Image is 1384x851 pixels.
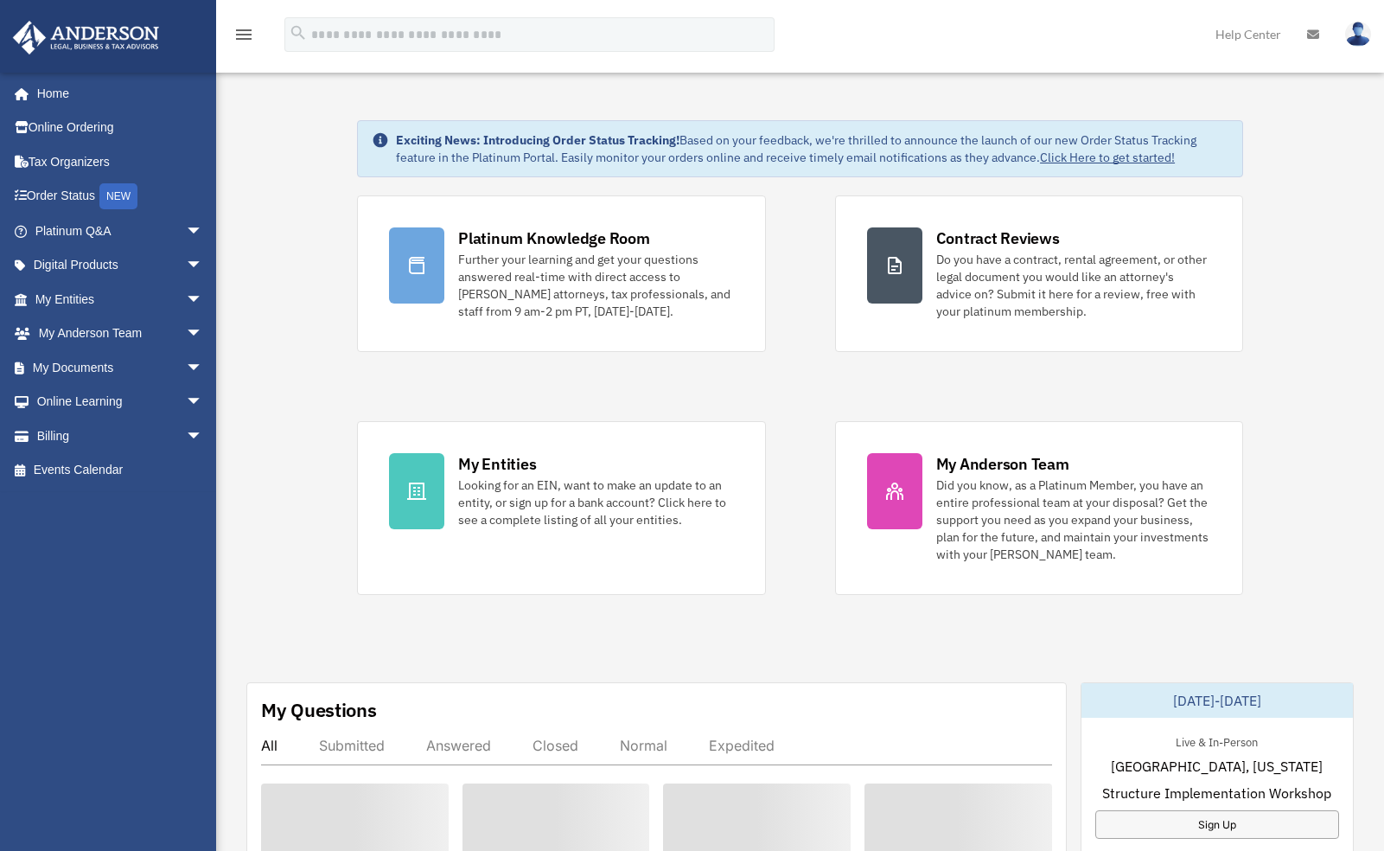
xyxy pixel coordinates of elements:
[936,251,1211,320] div: Do you have a contract, rental agreement, or other legal document you would like an attorney's ad...
[458,453,536,475] div: My Entities
[1345,22,1371,47] img: User Pic
[357,421,765,595] a: My Entities Looking for an EIN, want to make an update to an entity, or sign up for a bank accoun...
[1081,683,1353,718] div: [DATE]-[DATE]
[709,737,775,754] div: Expedited
[12,214,229,248] a: Platinum Q&Aarrow_drop_down
[835,195,1243,352] a: Contract Reviews Do you have a contract, rental agreement, or other legal document you would like...
[458,251,733,320] div: Further your learning and get your questions answered real-time with direct access to [PERSON_NAM...
[319,737,385,754] div: Submitted
[186,282,220,317] span: arrow_drop_down
[1162,732,1272,750] div: Live & In-Person
[1040,150,1175,165] a: Click Here to get started!
[1102,783,1331,803] span: Structure Implementation Workshop
[186,248,220,284] span: arrow_drop_down
[1111,756,1323,777] span: [GEOGRAPHIC_DATA], [US_STATE]
[261,737,277,754] div: All
[186,350,220,386] span: arrow_drop_down
[357,195,765,352] a: Platinum Knowledge Room Further your learning and get your questions answered real-time with dire...
[835,421,1243,595] a: My Anderson Team Did you know, as a Platinum Member, you have an entire professional team at your...
[12,317,229,351] a: My Anderson Teamarrow_drop_down
[12,144,229,179] a: Tax Organizers
[99,183,137,209] div: NEW
[396,131,1228,166] div: Based on your feedback, we're thrilled to announce the launch of our new Order Status Tracking fe...
[186,317,220,352] span: arrow_drop_down
[233,30,254,45] a: menu
[12,385,229,419] a: Online Learningarrow_drop_down
[1095,810,1339,839] a: Sign Up
[186,385,220,420] span: arrow_drop_down
[12,419,229,453] a: Billingarrow_drop_down
[12,111,229,145] a: Online Ordering
[533,737,578,754] div: Closed
[426,737,491,754] div: Answered
[233,24,254,45] i: menu
[12,248,229,283] a: Digital Productsarrow_drop_down
[620,737,667,754] div: Normal
[261,697,377,723] div: My Questions
[12,76,220,111] a: Home
[12,282,229,317] a: My Entitiesarrow_drop_down
[936,227,1060,249] div: Contract Reviews
[458,227,650,249] div: Platinum Knowledge Room
[936,477,1211,563] div: Did you know, as a Platinum Member, you have an entire professional team at your disposal? Get th...
[396,132,679,148] strong: Exciting News: Introducing Order Status Tracking!
[458,477,733,528] div: Looking for an EIN, want to make an update to an entity, or sign up for a bank account? Click her...
[936,453,1069,475] div: My Anderson Team
[12,350,229,385] a: My Documentsarrow_drop_down
[186,214,220,249] span: arrow_drop_down
[186,419,220,454] span: arrow_drop_down
[289,23,308,42] i: search
[8,21,164,54] img: Anderson Advisors Platinum Portal
[12,453,229,488] a: Events Calendar
[12,179,229,214] a: Order StatusNEW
